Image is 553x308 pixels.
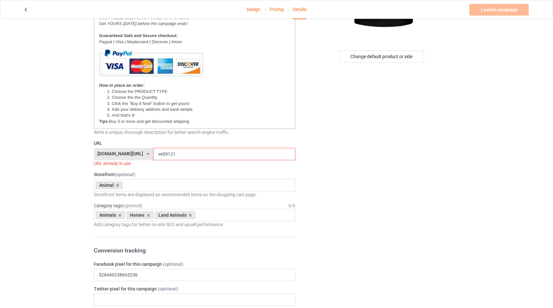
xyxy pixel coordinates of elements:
[99,119,290,125] p: :Buy 3 or more and get discounted shipping
[339,51,424,62] div: Change default product or side
[155,211,196,219] div: Land Animals
[105,95,290,100] li: Choose the the Quantity
[158,286,178,291] span: (optional)
[105,89,290,95] li: Choose the PRODUCT TYPE
[105,101,290,107] li: Click the "Buy it Now" button to get yours!
[94,171,296,178] label: Storefront
[94,140,296,147] label: URL
[94,191,296,198] div: Storefront items are displayed as recommended items on the shopping cart page.
[99,83,145,88] em: How to place an order:
[94,129,296,135] div: Write a unique, thorough description for better search engine traffic.
[99,21,188,26] em: Get YOURS [DATE] before the campaign ends!
[99,119,108,124] strong: Tips
[105,112,290,118] li: And that's it!
[94,160,296,167] div: URL already in use
[122,203,142,208] span: (optional)
[94,247,296,254] h3: Conversion tracking
[105,107,290,112] li: Add your delivery address and bank details
[269,0,283,19] a: Pricing
[94,261,296,267] label: Facebook pixel for this campaign
[99,33,178,38] strong: Guaranteed Safe and Secure checkout:
[115,172,135,177] span: (optional)
[99,39,290,45] p: Paypal | Visa | Mastercard | Discover | Amex
[163,262,183,267] span: (optional)
[96,211,125,219] div: Animals
[96,181,123,189] div: Animal
[288,202,295,209] div: 3 / 6
[293,0,306,19] div: Details
[94,202,142,209] label: Category tags
[99,45,203,81] img: AM_mc_vs_dc_ae.jpg
[126,211,154,219] div: Horses
[94,286,296,292] label: Twitter pixel for this campaign
[99,15,190,20] strong: JUST RELEASED! ...NOT SOLD IN STORES...
[94,221,296,228] div: Add category tags for better on-site SEO and upsell performance.
[97,151,143,156] div: [DOMAIN_NAME][URL]
[247,0,260,19] a: Design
